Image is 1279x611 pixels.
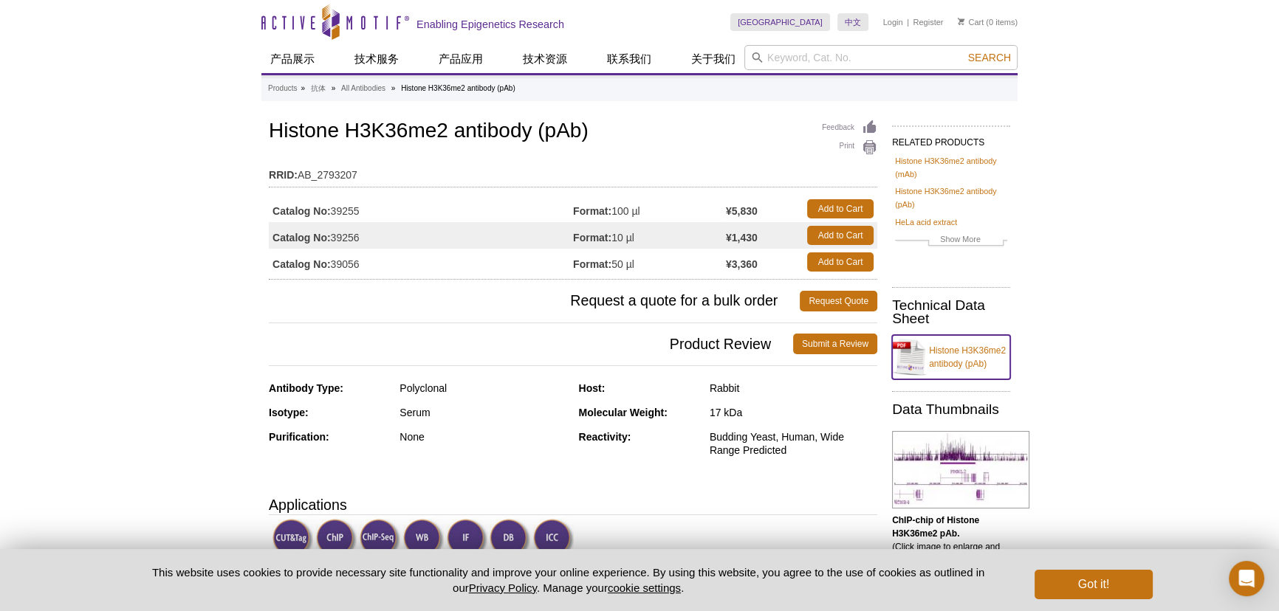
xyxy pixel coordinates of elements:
li: » [301,84,305,92]
div: None [400,430,567,443]
strong: Purification: [269,431,329,443]
strong: RRID: [269,168,298,182]
img: ChIP Validated [316,519,357,559]
td: 39256 [269,222,573,249]
b: ChIP-chip of Histone H3K36me2 pAb. [892,515,979,539]
strong: Antibody Type: [269,382,343,394]
a: Add to Cart [807,199,874,218]
div: 17 kDa [710,406,877,419]
strong: Catalog No: [272,204,331,218]
li: Histone H3K36me2 antibody (pAb) [401,84,515,92]
p: (Click image to enlarge and see details.) [892,514,1010,567]
input: Keyword, Cat. No. [744,45,1018,70]
button: Got it! [1035,570,1153,599]
a: [GEOGRAPHIC_DATA] [730,13,830,31]
td: 100 µl [573,196,726,222]
strong: Catalog No: [272,258,331,271]
img: Your Cart [958,18,964,25]
img: Western Blot Validated [403,519,444,559]
a: Feedback [822,120,877,136]
a: Privacy Policy [469,581,537,594]
div: Serum [400,406,567,419]
a: 产品展示 [261,45,323,73]
li: (0 items) [958,13,1018,31]
span: Product Review [269,334,793,354]
a: 中文 [837,13,868,31]
a: Histone H3K36me2 antibody (pAb) [895,184,1007,211]
strong: Host: [579,382,606,394]
strong: Format: [573,231,611,244]
strong: Catalog No: [272,231,331,244]
a: Histone H3K36me2 antibody (pAb) [892,335,1010,379]
div: Polyclonal [400,382,567,395]
a: 抗体 [311,82,326,95]
strong: ¥3,360 [726,258,758,271]
div: Budding Yeast, Human, Wide Range Predicted [710,430,877,457]
h2: RELATED PRODUCTS [892,125,1010,152]
a: All Antibodies [341,82,385,95]
a: 技术服务 [346,45,408,73]
img: ChIP-Seq Validated [360,519,400,559]
a: Print [822,139,877,156]
h1: Histone H3K36me2 antibody (pAb) [269,120,877,145]
button: Search [964,51,1015,64]
a: Show More [895,232,1007,249]
strong: Format: [573,258,611,271]
td: 39255 [269,196,573,222]
a: 联系我们 [598,45,660,73]
h2: Technical Data Sheet [892,299,1010,325]
a: HeLa acid extract [895,215,957,229]
td: 39056 [269,249,573,275]
a: Request Quote [800,291,877,311]
a: 技术资源 [514,45,576,73]
h3: Applications [269,494,877,516]
img: Histone H3K36me2 antibody (pAb) tested by ChIP-chip. [892,431,1029,508]
li: » [332,84,336,92]
span: Search [968,52,1011,63]
p: This website uses cookies to provide necessary site functionality and improve your online experie... [126,565,1010,596]
a: Products [268,82,297,95]
a: Submit a Review [793,334,877,354]
li: | [907,13,909,31]
h2: Data Thumbnails [892,403,1010,416]
a: Histone H3K36me2 antibody (mAb) [895,154,1007,181]
strong: Isotype: [269,407,309,418]
img: Immunocytochemistry Validated [533,519,574,559]
a: Register [913,17,943,27]
h2: Enabling Epigenetics Research [416,18,564,31]
button: cookie settings [608,581,681,594]
img: Immunofluorescence Validated [447,519,487,559]
a: 产品应用 [430,45,492,73]
a: Add to Cart [807,252,874,272]
td: AB_2793207 [269,159,877,183]
li: » [391,84,396,92]
strong: ¥1,430 [726,231,758,244]
a: Add to Cart [807,226,874,245]
strong: ¥5,830 [726,204,758,218]
strong: Molecular Weight: [579,407,668,418]
div: Rabbit [710,382,877,395]
img: CUT&Tag Validated [272,519,313,559]
td: 10 µl [573,222,726,249]
a: Cart [958,17,984,27]
span: Request a quote for a bulk order [269,291,800,311]
strong: Format: [573,204,611,218]
div: Open Intercom Messenger [1229,561,1264,596]
a: Login [883,17,903,27]
strong: Reactivity: [579,431,631,443]
a: 关于我们 [682,45,744,73]
img: Dot Blot Validated [490,519,530,559]
td: 50 µl [573,249,726,275]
